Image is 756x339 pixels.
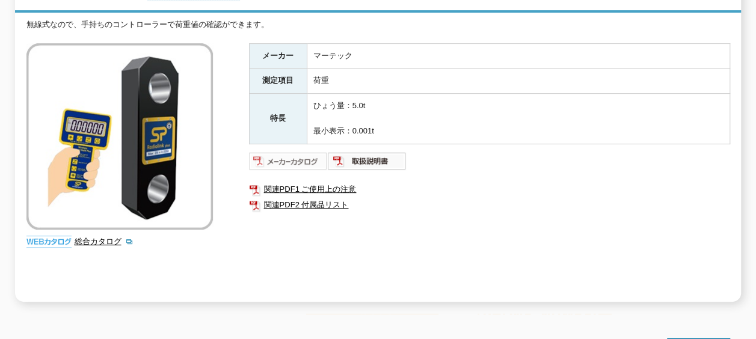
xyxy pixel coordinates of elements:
a: 総合カタログ [75,237,134,246]
img: 荷重測定器（無線式ロードセル）ラジオリンク・プラスシリーズ RLP5T [26,43,213,230]
td: ひょう量：5.0t 最小表示：0.001t [307,94,730,144]
th: メーカー [249,43,307,69]
td: マーテック [307,43,730,69]
td: 荷重 [307,69,730,94]
a: 関連PDF1 ご使用上の注意 [249,182,730,197]
a: 関連PDF2 付属品リスト [249,197,730,213]
img: webカタログ [26,236,72,248]
a: 取扱説明書 [328,159,407,168]
th: 測定項目 [249,69,307,94]
img: メーカーカタログ [249,151,328,171]
img: 取扱説明書 [328,151,407,171]
a: メーカーカタログ [249,159,328,168]
div: 無線式なので、手持ちのコントローラーで荷重値の確認ができます。 [26,19,730,31]
th: 特長 [249,94,307,144]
